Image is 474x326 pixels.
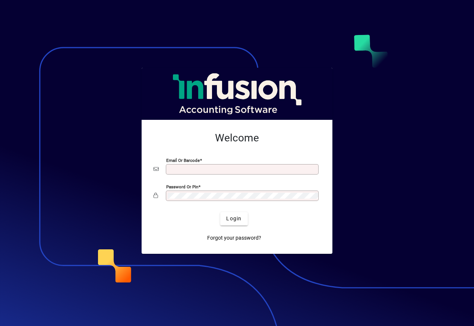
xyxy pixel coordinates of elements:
[166,157,200,163] mat-label: Email or Barcode
[207,234,261,242] span: Forgot your password?
[204,231,264,245] a: Forgot your password?
[220,212,247,226] button: Login
[154,132,320,144] h2: Welcome
[166,184,198,189] mat-label: Password or Pin
[226,215,241,223] span: Login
